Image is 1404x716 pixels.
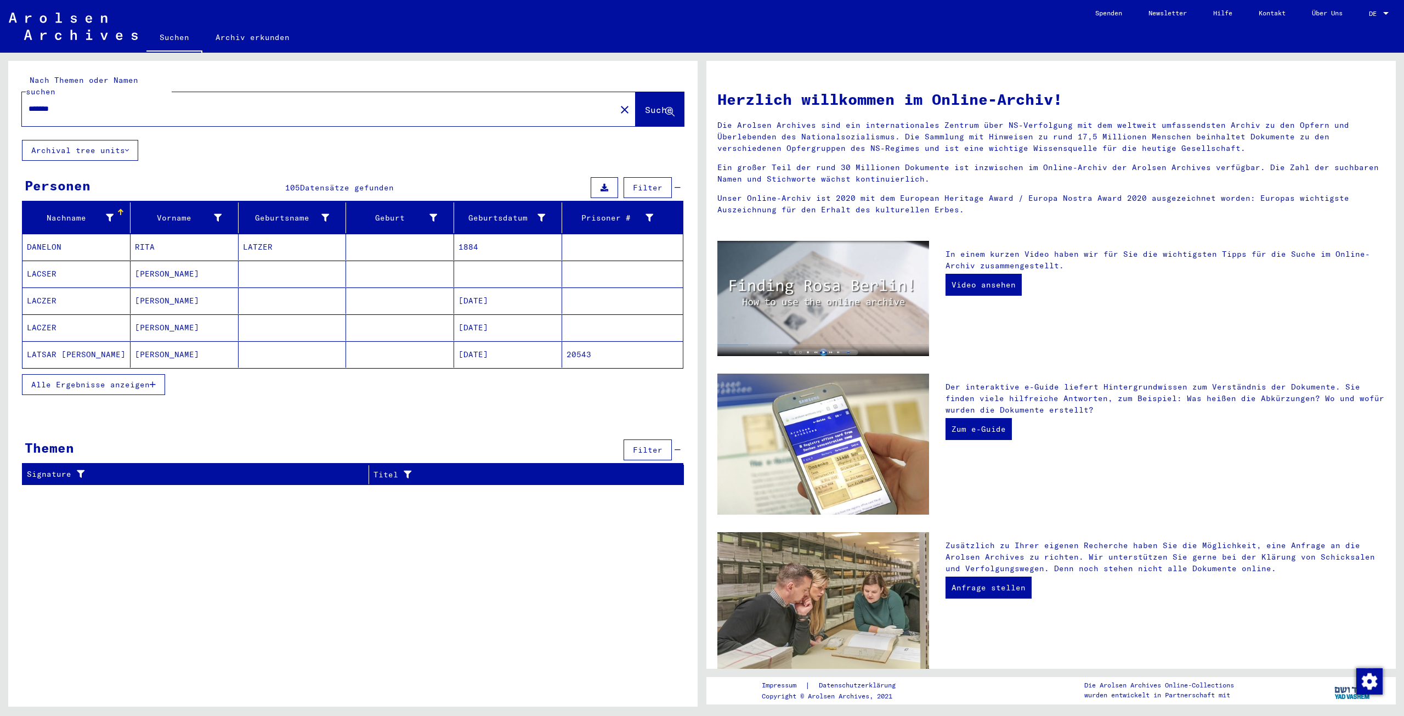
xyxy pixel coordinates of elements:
[22,374,165,395] button: Alle Ergebnisse anzeigen
[131,234,239,260] mat-cell: RITA
[131,341,239,368] mat-cell: [PERSON_NAME]
[373,466,670,483] div: Titel
[1084,690,1234,700] p: wurden entwickelt in Partnerschaft mit
[1369,10,1381,18] span: DE
[946,381,1385,416] p: Der interaktive e-Guide liefert Hintergrundwissen zum Verständnis der Dokumente. Sie finden viele...
[810,680,909,691] a: Datenschutzerklärung
[135,212,222,224] div: Vorname
[946,418,1012,440] a: Zum e-Guide
[350,212,437,224] div: Geburt‏
[458,209,562,227] div: Geburtsdatum
[31,380,150,390] span: Alle Ergebnisse anzeigen
[454,234,562,260] mat-cell: 1884
[27,212,114,224] div: Nachname
[26,75,138,97] mat-label: Nach Themen oder Namen suchen
[243,212,330,224] div: Geburtsname
[22,202,131,233] mat-header-cell: Nachname
[22,261,131,287] mat-cell: LACSER
[239,234,347,260] mat-cell: LATZER
[27,209,130,227] div: Nachname
[624,439,672,460] button: Filter
[762,680,805,691] a: Impressum
[22,234,131,260] mat-cell: DANELON
[202,24,303,50] a: Archiv erkunden
[27,469,355,480] div: Signature
[717,241,929,356] img: video.jpg
[762,680,909,691] div: |
[717,374,929,515] img: eguide.jpg
[645,104,672,115] span: Suche
[22,140,138,161] button: Archival tree units
[131,287,239,314] mat-cell: [PERSON_NAME]
[567,209,670,227] div: Prisoner #
[135,209,238,227] div: Vorname
[131,202,239,233] mat-header-cell: Vorname
[633,183,663,193] span: Filter
[633,445,663,455] span: Filter
[717,120,1385,154] p: Die Arolsen Archives sind ein internationales Zentrum über NS-Verfolgung mit dem weltweit umfasse...
[1084,680,1234,690] p: Die Arolsen Archives Online-Collections
[946,274,1022,296] a: Video ansehen
[373,469,656,481] div: Titel
[285,183,300,193] span: 105
[243,209,346,227] div: Geburtsname
[25,176,90,195] div: Personen
[618,103,631,116] mat-icon: close
[946,249,1385,272] p: In einem kurzen Video haben wir für Sie die wichtigsten Tipps für die Suche im Online-Archiv zusa...
[458,212,545,224] div: Geburtsdatum
[717,88,1385,111] h1: Herzlich willkommen im Online-Archiv!
[22,287,131,314] mat-cell: LACZER
[624,177,672,198] button: Filter
[946,577,1032,599] a: Anfrage stellen
[27,466,369,483] div: Signature
[454,287,562,314] mat-cell: [DATE]
[239,202,347,233] mat-header-cell: Geburtsname
[146,24,202,53] a: Suchen
[636,92,684,126] button: Suche
[717,162,1385,185] p: Ein großer Teil der rund 30 Millionen Dokumente ist inzwischen im Online-Archiv der Arolsen Archi...
[454,314,562,341] mat-cell: [DATE]
[614,98,636,120] button: Clear
[346,202,454,233] mat-header-cell: Geburt‏
[9,13,138,40] img: Arolsen_neg.svg
[22,314,131,341] mat-cell: LACZER
[300,183,394,193] span: Datensätze gefunden
[25,438,74,458] div: Themen
[131,261,239,287] mat-cell: [PERSON_NAME]
[946,540,1385,574] p: Zusätzlich zu Ihrer eigenen Recherche haben Sie die Möglichkeit, eine Anfrage an die Arolsen Arch...
[131,314,239,341] mat-cell: [PERSON_NAME]
[22,341,131,368] mat-cell: LATSAR [PERSON_NAME]
[562,341,683,368] mat-cell: 20543
[454,341,562,368] mat-cell: [DATE]
[717,193,1385,216] p: Unser Online-Archiv ist 2020 mit dem European Heritage Award / Europa Nostra Award 2020 ausgezeic...
[454,202,562,233] mat-header-cell: Geburtsdatum
[762,691,909,701] p: Copyright © Arolsen Archives, 2021
[567,212,653,224] div: Prisoner #
[1332,676,1373,704] img: yv_logo.png
[350,209,454,227] div: Geburt‏
[562,202,683,233] mat-header-cell: Prisoner #
[717,532,929,674] img: inquiries.jpg
[1356,668,1383,695] img: Zustimmung ändern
